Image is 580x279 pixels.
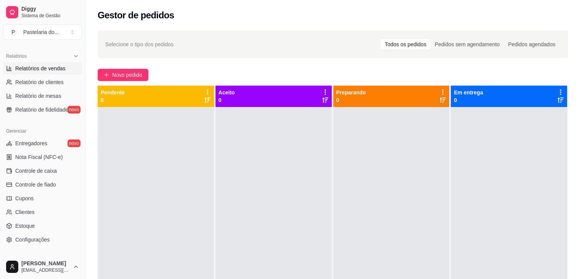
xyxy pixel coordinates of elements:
a: Controle de fiado [3,178,82,191]
span: Sistema de Gestão [21,13,79,19]
a: Nota Fiscal (NFC-e) [3,151,82,163]
p: 0 [219,96,235,104]
button: Novo pedido [98,69,148,81]
p: 0 [101,96,125,104]
div: Gerenciar [3,125,82,137]
a: Clientes [3,206,82,218]
a: Relatórios de vendas [3,62,82,75]
button: [PERSON_NAME][EMAIL_ADDRESS][DOMAIN_NAME] [3,258,82,276]
a: DiggySistema de Gestão [3,3,82,21]
span: Estoque [15,222,35,230]
p: 0 [336,96,366,104]
a: Cupons [3,192,82,204]
span: Nota Fiscal (NFC-e) [15,153,63,161]
div: Pedidos agendados [504,39,559,50]
span: Selecione o tipo dos pedidos [105,40,174,49]
p: Preparando [336,89,366,96]
span: plus [104,72,109,78]
div: Pedidos sem agendamento [431,39,504,50]
span: Entregadores [15,139,47,147]
span: Diggy [21,6,79,13]
span: Controle de caixa [15,167,57,175]
span: P [10,28,17,36]
a: Controle de caixa [3,165,82,177]
span: Controle de fiado [15,181,56,188]
span: [PERSON_NAME] [21,260,70,267]
div: Pastelaria do ... [23,28,59,36]
p: Em entrega [454,89,483,96]
a: Configurações [3,234,82,246]
span: Relatório de fidelidade [15,106,68,114]
a: Relatório de clientes [3,76,82,88]
div: Todos os pedidos [381,39,431,50]
a: Relatório de mesas [3,90,82,102]
span: Relatório de clientes [15,78,64,86]
button: Select a team [3,24,82,40]
a: Relatório de fidelidadenovo [3,104,82,116]
span: Relatórios [6,53,27,59]
span: Clientes [15,208,35,216]
p: Pendente [101,89,125,96]
span: Novo pedido [112,71,142,79]
a: Estoque [3,220,82,232]
span: Configurações [15,236,50,243]
span: Relatório de mesas [15,92,61,100]
p: 0 [454,96,483,104]
span: Cupons [15,195,34,202]
h2: Gestor de pedidos [98,9,174,21]
span: Relatórios de vendas [15,65,66,72]
p: Aceito [219,89,235,96]
a: Entregadoresnovo [3,137,82,149]
span: [EMAIL_ADDRESS][DOMAIN_NAME] [21,267,70,273]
